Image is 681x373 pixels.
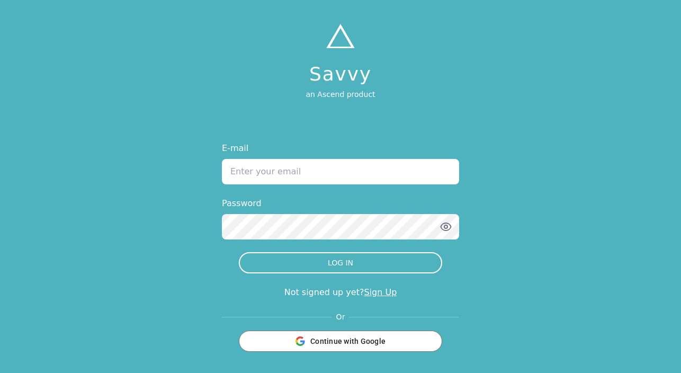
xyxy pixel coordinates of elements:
[306,89,375,100] p: an Ascend product
[306,64,375,85] h1: Savvy
[222,142,459,155] label: E-mail
[222,197,459,210] label: Password
[284,287,364,297] span: Not signed up yet?
[239,252,442,273] button: LOG IN
[310,336,386,347] span: Continue with Google
[332,312,350,322] span: Or
[364,287,397,297] a: Sign Up
[222,159,459,184] input: Enter your email
[239,331,442,352] button: Continue with Google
